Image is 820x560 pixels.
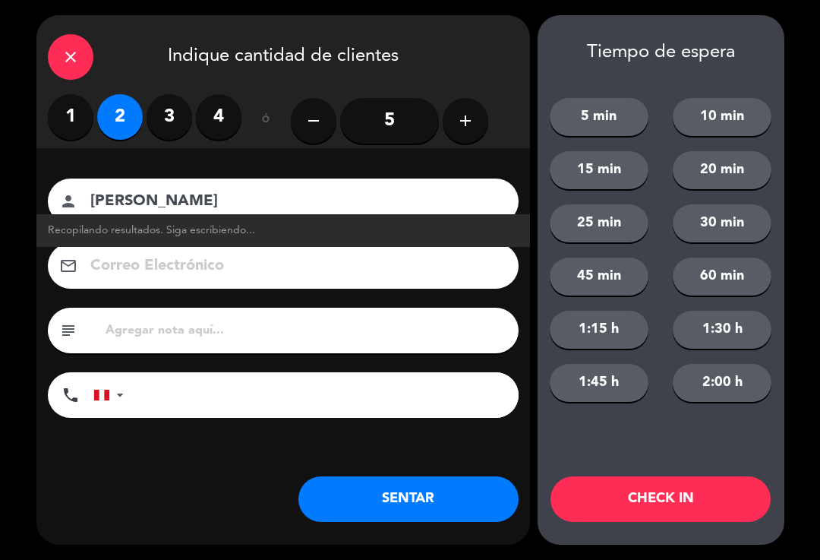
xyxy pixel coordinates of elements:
[550,98,648,136] button: 5 min
[291,98,336,144] button: remove
[36,15,530,94] div: Indique cantidad de clientes
[298,476,519,522] button: SENTAR
[550,364,648,402] button: 1:45 h
[550,204,648,242] button: 25 min
[59,192,77,210] i: person
[673,311,771,349] button: 1:30 h
[48,222,255,239] span: Recopilando resultados. Siga escribiendo...
[673,98,771,136] button: 10 min
[550,476,771,522] button: CHECK IN
[443,98,488,144] button: add
[550,258,648,296] button: 45 min
[48,94,93,140] label: 1
[241,94,291,147] div: ó
[147,94,192,140] label: 3
[550,151,648,189] button: 15 min
[104,320,507,341] input: Agregar nota aquí...
[456,112,475,130] i: add
[61,386,80,404] i: phone
[59,321,77,340] i: subject
[673,151,771,189] button: 20 min
[673,364,771,402] button: 2:00 h
[89,188,499,215] input: Nombre del cliente
[304,112,323,130] i: remove
[97,94,143,140] label: 2
[673,258,771,296] button: 60 min
[538,42,784,64] div: Tiempo de espera
[673,204,771,242] button: 30 min
[550,311,648,349] button: 1:15 h
[61,48,80,66] i: close
[94,373,129,417] div: Peru (Perú): +51
[196,94,241,140] label: 4
[59,257,77,275] i: email
[89,253,499,280] input: Correo Electrónico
